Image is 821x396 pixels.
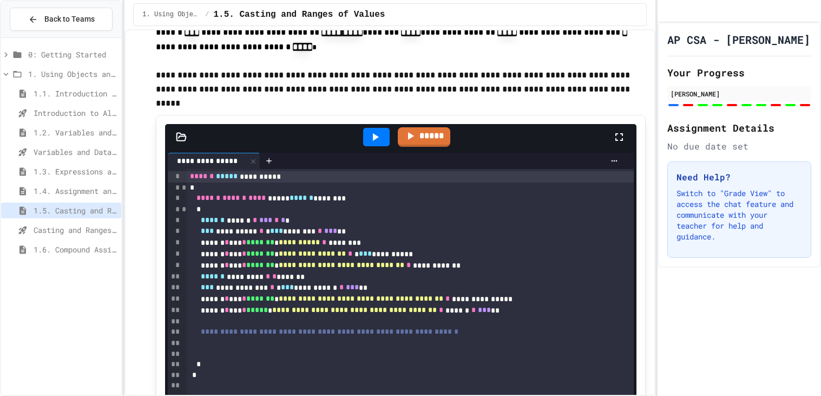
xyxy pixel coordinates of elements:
[671,89,808,99] div: [PERSON_NAME]
[34,166,117,177] span: 1.3. Expressions and Output [New]
[34,244,117,255] span: 1.6. Compound Assignment Operators
[34,127,117,138] span: 1.2. Variables and Data Types
[34,88,117,99] span: 1.1. Introduction to Algorithms, Programming, and Compilers
[676,171,802,184] h3: Need Help?
[205,10,209,19] span: /
[34,205,117,216] span: 1.5. Casting and Ranges of Values
[34,185,117,197] span: 1.4. Assignment and Input
[10,8,113,31] button: Back to Teams
[28,49,117,60] span: 0: Getting Started
[667,32,810,47] h1: AP CSA - [PERSON_NAME]
[676,188,802,242] p: Switch to "Grade View" to access the chat feature and communicate with your teacher for help and ...
[667,120,811,135] h2: Assignment Details
[667,140,811,153] div: No due date set
[34,146,117,158] span: Variables and Data Types - Quiz
[142,10,201,19] span: 1. Using Objects and Methods
[34,224,117,236] span: Casting and Ranges of variables - Quiz
[34,107,117,119] span: Introduction to Algorithms, Programming, and Compilers
[667,65,811,80] h2: Your Progress
[28,68,117,80] span: 1. Using Objects and Methods
[44,14,95,25] span: Back to Teams
[213,8,385,21] span: 1.5. Casting and Ranges of Values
